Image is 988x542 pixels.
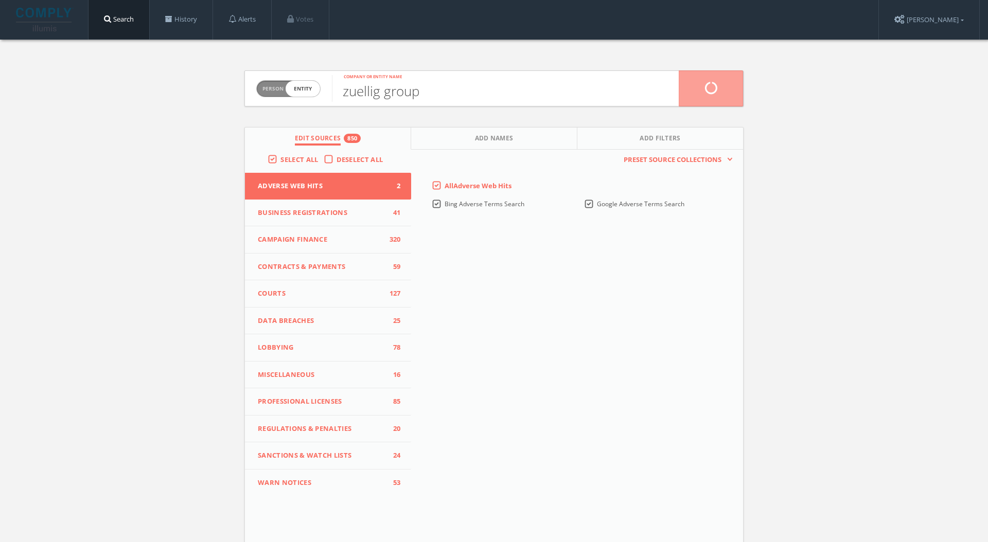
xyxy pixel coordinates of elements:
[385,370,401,380] span: 16
[245,200,411,227] button: Business Registrations41
[258,478,385,488] span: WARN Notices
[295,134,341,146] span: Edit Sources
[245,128,411,150] button: Edit Sources850
[258,262,385,272] span: Contracts & Payments
[245,469,411,496] button: WARN Notices53
[385,478,401,488] span: 53
[258,450,385,461] span: Sanctions & Watch Lists
[245,280,411,308] button: Courts127
[245,254,411,281] button: Contracts & Payments59
[258,370,385,380] span: Miscellaneous
[385,396,401,407] span: 85
[385,316,401,326] span: 25
[640,134,681,146] span: Add Filters
[385,208,401,218] span: 41
[258,208,385,218] span: Business Registrations
[280,155,318,164] span: Select All
[258,288,385,299] span: Courts
[385,424,401,434] span: 20
[262,85,284,93] span: Person
[385,450,401,461] span: 24
[16,8,74,31] img: illumis
[258,316,385,326] span: Data Breaches
[245,173,411,200] button: Adverse Web Hits2
[619,155,727,165] span: Preset Source Collections
[385,181,401,191] span: 2
[337,155,383,164] span: Deselect All
[258,342,385,353] span: Lobbying
[245,226,411,254] button: Campaign Finance320
[258,234,385,245] span: Campaign Finance
[258,424,385,434] span: Regulations & Penalties
[445,181,511,190] span: All Adverse Web Hits
[258,396,385,407] span: Professional Licenses
[245,334,411,362] button: Lobbying78
[245,362,411,389] button: Miscellaneous16
[258,181,385,191] span: Adverse Web Hits
[286,81,320,97] span: entity
[411,128,577,150] button: Add Names
[445,200,524,208] span: Bing Adverse Terms Search
[245,415,411,443] button: Regulations & Penalties20
[385,342,401,353] span: 78
[619,155,733,165] button: Preset Source Collections
[385,288,401,299] span: 127
[577,128,743,150] button: Add Filters
[344,134,361,143] div: 850
[385,262,401,272] span: 59
[475,134,514,146] span: Add Names
[245,442,411,469] button: Sanctions & Watch Lists24
[245,308,411,335] button: Data Breaches25
[385,234,401,245] span: 320
[245,388,411,415] button: Professional Licenses85
[597,200,684,208] span: Google Adverse Terms Search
